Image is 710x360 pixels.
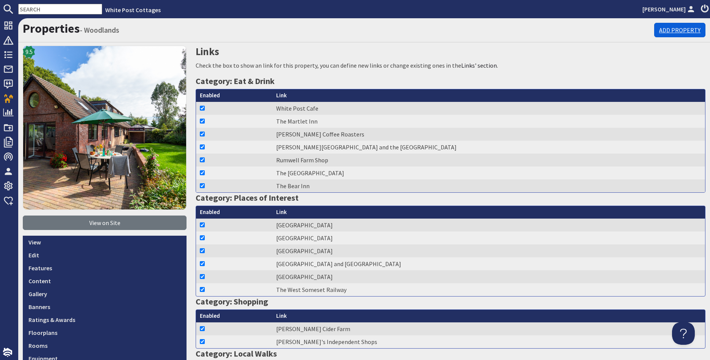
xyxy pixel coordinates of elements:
a: 9.5 [23,46,187,215]
h3: Category: Places of Interest [196,193,705,203]
td: [PERSON_NAME][GEOGRAPHIC_DATA] and the [GEOGRAPHIC_DATA] [272,141,705,154]
td: The Bear Inn [272,179,705,192]
th: Link [272,89,705,102]
p: Check the box to show an link for this property, you can define new links or change existing ones... [196,61,705,70]
a: Ratings & Awards [23,313,187,326]
h2: Links [196,46,705,58]
td: Rumwell Farm Shop [272,154,705,167]
td: [PERSON_NAME] Coffee Roasters [272,128,705,141]
a: Content [23,274,187,287]
small: - Woodlands [80,25,119,35]
a: Links' section [461,62,497,69]
a: [PERSON_NAME] [642,5,696,14]
a: Gallery [23,287,187,300]
td: [GEOGRAPHIC_DATA] [272,244,705,257]
td: The West Someset Railway [272,283,705,296]
a: Banners [23,300,187,313]
td: [PERSON_NAME] Cider Farm [272,322,705,335]
a: Rooms [23,339,187,352]
th: Enabled [196,310,272,322]
th: Enabled [196,206,272,219]
h3: Category: Local Walks [196,349,705,358]
a: Add Property [654,23,705,37]
th: Enabled [196,89,272,102]
td: The Martlet Inn [272,115,705,128]
td: [GEOGRAPHIC_DATA] and [GEOGRAPHIC_DATA] [272,257,705,270]
a: Edit [23,249,187,262]
a: View on Site [23,216,187,230]
h3: Category: Eat & Drink [196,76,705,86]
a: View [23,236,187,249]
h3: Category: Shopping [196,297,705,306]
img: Woodlands's icon [23,46,187,209]
td: [GEOGRAPHIC_DATA] [272,270,705,283]
th: Link [272,206,705,219]
a: Floorplans [23,326,187,339]
a: Features [23,262,187,274]
td: [PERSON_NAME]'s Independent Shops [272,335,705,348]
a: Properties [23,21,80,36]
a: White Post Cottages [105,6,161,14]
input: SEARCH [18,4,102,14]
td: The [GEOGRAPHIC_DATA] [272,167,705,179]
img: staytech_i_w-64f4e8e9ee0a9c174fd5317b4b171b261742d2d393467e5bdba4413f4f884c10.svg [3,348,12,357]
th: Link [272,310,705,322]
iframe: Toggle Customer Support [672,322,695,345]
td: [GEOGRAPHIC_DATA] [272,219,705,232]
td: [GEOGRAPHIC_DATA] [272,232,705,244]
span: 9.5 [25,47,33,56]
td: White Post Cafe [272,102,705,115]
